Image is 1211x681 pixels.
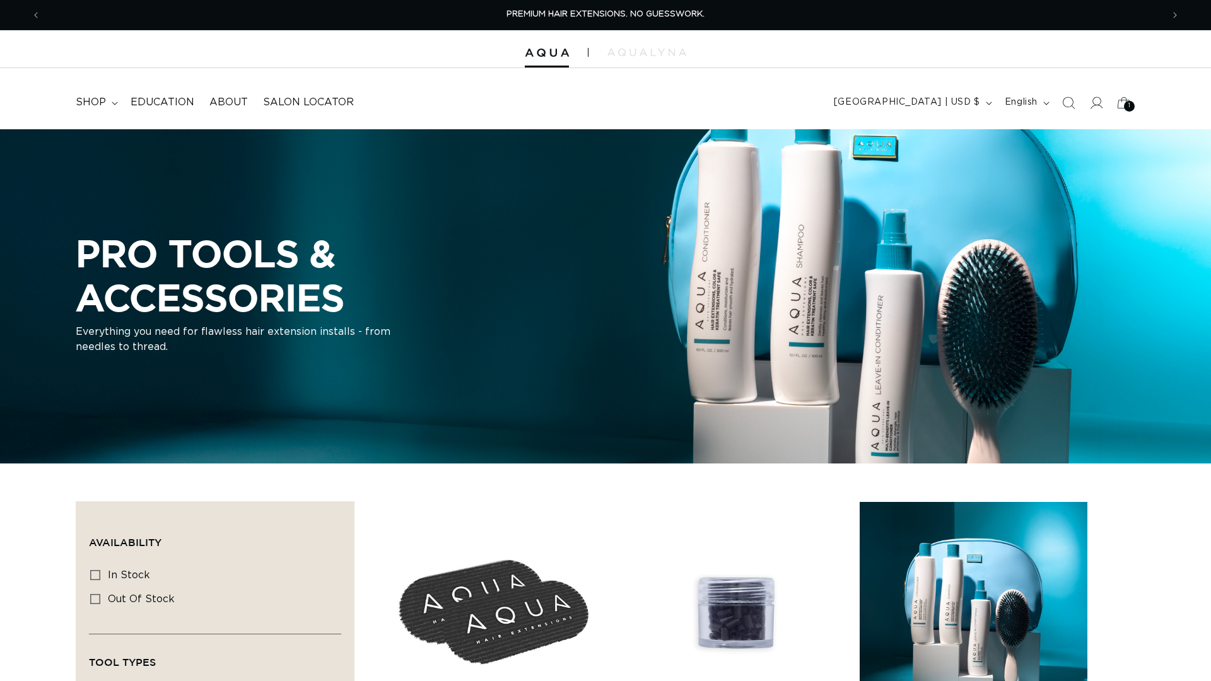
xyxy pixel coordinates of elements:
span: 1 [1128,101,1131,112]
a: Salon Locator [255,88,361,117]
button: Previous announcement [22,3,50,27]
span: Availability [89,537,161,548]
span: PREMIUM HAIR EXTENSIONS. NO GUESSWORK. [506,10,705,18]
span: In stock [108,570,150,580]
span: shop [76,96,106,109]
a: Education [123,88,202,117]
a: About [202,88,255,117]
button: English [997,91,1055,115]
summary: shop [68,88,123,117]
summary: Search [1055,89,1082,117]
img: Aqua Hair Extensions [525,49,569,57]
span: Tool Types [89,656,156,668]
img: aqualyna.com [607,49,686,56]
span: Education [131,96,194,109]
span: English [1005,96,1038,109]
span: Salon Locator [263,96,354,109]
span: About [209,96,248,109]
h2: PRO TOOLS & ACCESSORIES [76,231,555,319]
summary: Availability (0 selected) [89,515,341,560]
span: [GEOGRAPHIC_DATA] | USD $ [834,96,980,109]
button: [GEOGRAPHIC_DATA] | USD $ [826,91,997,115]
span: Out of stock [108,594,175,604]
summary: Tool Types (0 selected) [89,634,341,680]
button: Next announcement [1161,3,1189,27]
p: Everything you need for flawless hair extension installs - from needles to thread. [76,325,391,355]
